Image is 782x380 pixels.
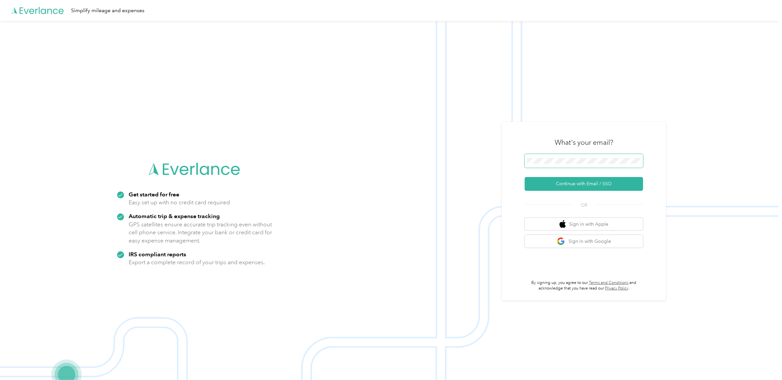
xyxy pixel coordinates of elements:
img: google logo [557,237,565,245]
h3: What's your email? [555,138,613,147]
p: Export a complete record of your trips and expenses. [129,258,265,266]
a: Privacy Policy [605,286,628,291]
img: apple logo [560,220,566,228]
strong: IRS compliant reports [129,251,186,258]
div: Simplify mileage and expenses [71,7,144,15]
button: google logoSign in with Google [525,235,643,248]
p: GPS satellites ensure accurate trip tracking even without cell phone service. Integrate your bank... [129,220,272,245]
p: By signing up, you agree to our and acknowledge that you have read our . [525,280,643,291]
strong: Automatic trip & expense tracking [129,213,220,219]
span: OR [572,202,595,209]
button: Continue with Email / SSO [525,177,643,191]
a: Terms and Conditions [589,280,629,285]
button: apple logoSign in with Apple [525,218,643,231]
strong: Get started for free [129,191,179,198]
p: Easy set up with no credit card required [129,198,230,207]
